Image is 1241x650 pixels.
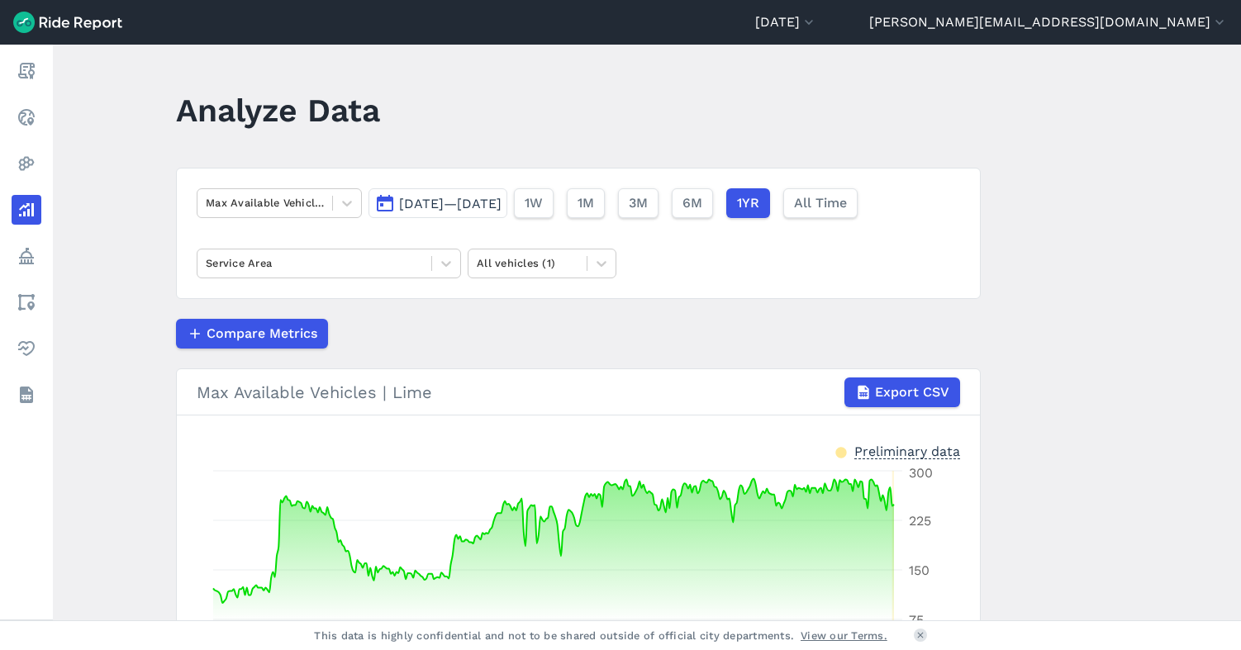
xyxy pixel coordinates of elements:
[368,188,507,218] button: [DATE]—[DATE]
[12,380,41,410] a: Datasets
[12,241,41,271] a: Policy
[794,193,847,213] span: All Time
[909,465,933,481] tspan: 300
[567,188,605,218] button: 1M
[12,149,41,178] a: Heatmaps
[12,334,41,363] a: Health
[207,324,317,344] span: Compare Metrics
[514,188,554,218] button: 1W
[618,188,659,218] button: 3M
[525,193,543,213] span: 1W
[682,193,702,213] span: 6M
[854,442,960,459] div: Preliminary data
[755,12,817,32] button: [DATE]
[737,193,759,213] span: 1YR
[869,12,1228,32] button: [PERSON_NAME][EMAIL_ADDRESS][DOMAIN_NAME]
[909,612,924,628] tspan: 75
[399,196,502,211] span: [DATE]—[DATE]
[909,562,930,578] tspan: 150
[12,56,41,86] a: Report
[176,319,328,349] button: Compare Metrics
[844,377,960,407] button: Export CSV
[629,193,648,213] span: 3M
[875,382,949,402] span: Export CSV
[578,193,594,213] span: 1M
[12,195,41,225] a: Analyze
[783,188,858,218] button: All Time
[12,287,41,317] a: Areas
[726,188,770,218] button: 1YR
[672,188,713,218] button: 6M
[801,628,887,643] a: View our Terms.
[13,12,122,33] img: Ride Report
[197,377,960,407] div: Max Available Vehicles | Lime
[176,88,380,133] h1: Analyze Data
[12,102,41,132] a: Realtime
[909,513,931,529] tspan: 225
